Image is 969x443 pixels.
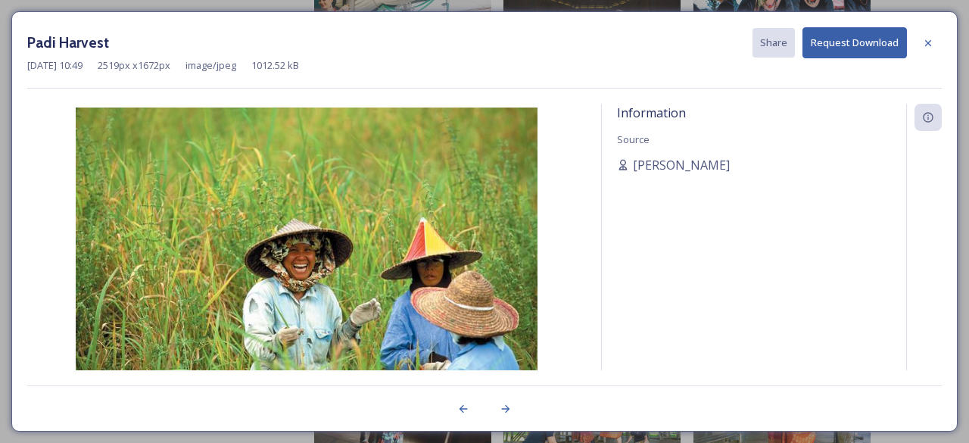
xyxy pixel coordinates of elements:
[185,58,236,73] span: image/jpeg
[802,27,907,58] button: Request Download
[617,105,686,121] span: Information
[617,133,650,146] span: Source
[752,28,795,58] button: Share
[27,108,586,414] img: 410feed7-9d1a-4251-9199-ad9e8461ca87.jpg
[98,58,170,73] span: 2519 px x 1672 px
[251,58,299,73] span: 1012.52 kB
[633,156,730,174] span: [PERSON_NAME]
[27,58,83,73] span: [DATE] 10:49
[27,32,109,54] h3: Padi Harvest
